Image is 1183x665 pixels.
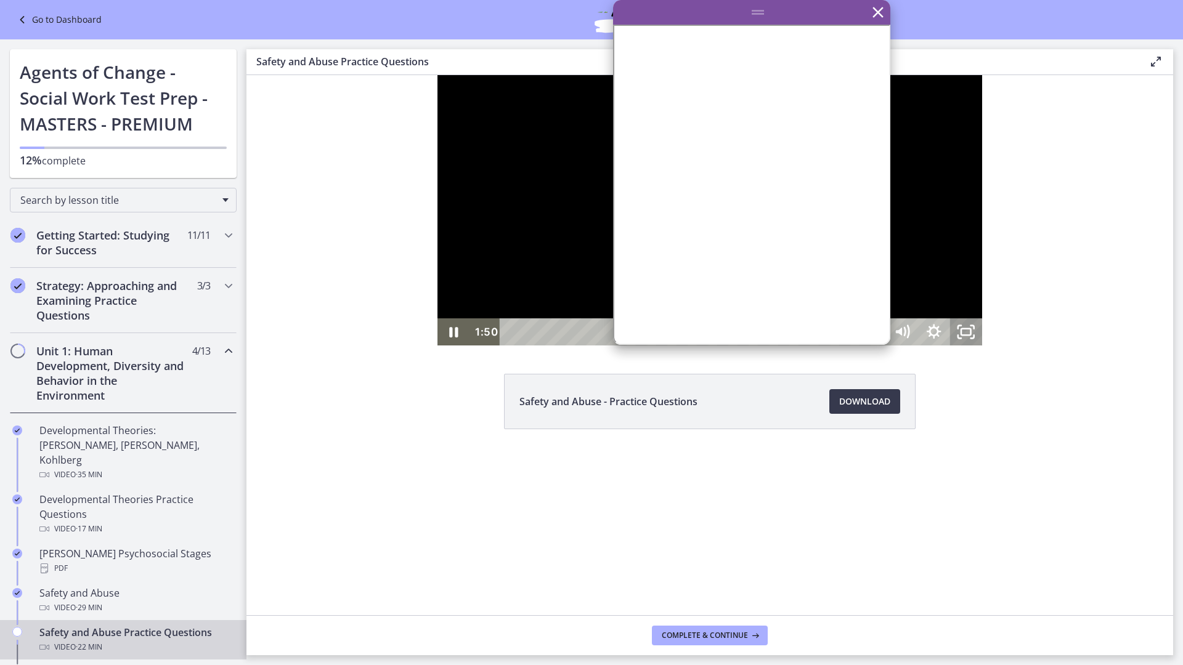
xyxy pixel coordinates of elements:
[20,153,227,168] p: complete
[192,344,210,358] span: 4 / 13
[12,549,22,558] i: Completed
[39,546,232,576] div: [PERSON_NAME] Psychosocial Stages
[187,228,210,243] span: 11 / 11
[39,600,232,615] div: Video
[76,467,102,482] span: · 35 min
[10,278,25,293] i: Completed
[197,278,210,293] span: 3 / 3
[12,588,22,598] i: Completed
[36,344,187,403] h2: Unit 1: Human Development, Diversity and Behavior in the Environment
[76,522,102,536] span: · 17 min
[36,278,187,323] h2: Strategy: Approaching and Examining Practice Questions
[246,75,1173,345] iframe: Video Lesson
[20,193,216,207] span: Search by lesson title
[652,626,768,645] button: Complete & continue
[640,243,672,270] button: Mute
[39,492,232,536] div: Developmental Theories Practice Questions
[672,243,704,270] button: Show settings menu
[662,631,748,640] span: Complete & continue
[36,228,187,257] h2: Getting Started: Studying for Success
[39,467,232,482] div: Video
[39,423,232,482] div: Developmental Theories: [PERSON_NAME], [PERSON_NAME], Kohlberg
[39,640,232,655] div: Video
[704,243,736,270] button: Unfullscreen
[20,59,227,137] h1: Agents of Change - Social Work Test Prep - MASTERS - PREMIUM
[12,494,22,504] i: Completed
[39,561,232,576] div: PDF
[265,243,631,270] div: Playbar
[10,228,25,243] i: Completed
[39,625,232,655] div: Safety and Abuse Practice Questions
[15,12,102,27] a: Go to Dashboard
[76,640,102,655] span: · 22 min
[839,394,890,409] span: Download
[20,153,42,167] span: 12%
[39,586,232,615] div: Safety and Abuse
[256,54,1129,69] h3: Safety and Abuse Practice Questions
[519,394,697,409] span: Safety and Abuse - Practice Questions
[39,522,232,536] div: Video
[12,425,22,435] i: Completed
[561,5,709,34] img: Agents of Change
[10,188,237,212] div: Search by lesson title
[829,389,900,414] a: Download
[76,600,102,615] span: · 29 min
